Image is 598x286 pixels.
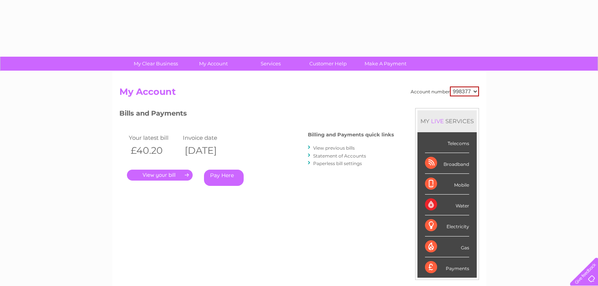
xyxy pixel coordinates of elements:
th: [DATE] [181,143,235,158]
div: Broadband [425,153,469,174]
div: Telecoms [425,132,469,153]
a: Make A Payment [354,57,417,71]
a: Paperless bill settings [313,161,362,166]
div: Water [425,195,469,215]
a: Services [240,57,302,71]
h4: Billing and Payments quick links [308,132,394,138]
a: Pay Here [204,170,244,186]
a: My Clear Business [125,57,187,71]
div: Electricity [425,215,469,236]
td: Invoice date [181,133,235,143]
div: Payments [425,257,469,278]
h3: Bills and Payments [119,108,394,121]
div: Gas [425,237,469,257]
div: Mobile [425,174,469,195]
td: Your latest bill [127,133,181,143]
a: Customer Help [297,57,359,71]
a: . [127,170,193,181]
a: Statement of Accounts [313,153,366,159]
a: View previous bills [313,145,355,151]
div: Account number [411,87,479,96]
div: MY SERVICES [417,110,477,132]
div: LIVE [430,117,445,125]
th: £40.20 [127,143,181,158]
a: My Account [182,57,244,71]
h2: My Account [119,87,479,101]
